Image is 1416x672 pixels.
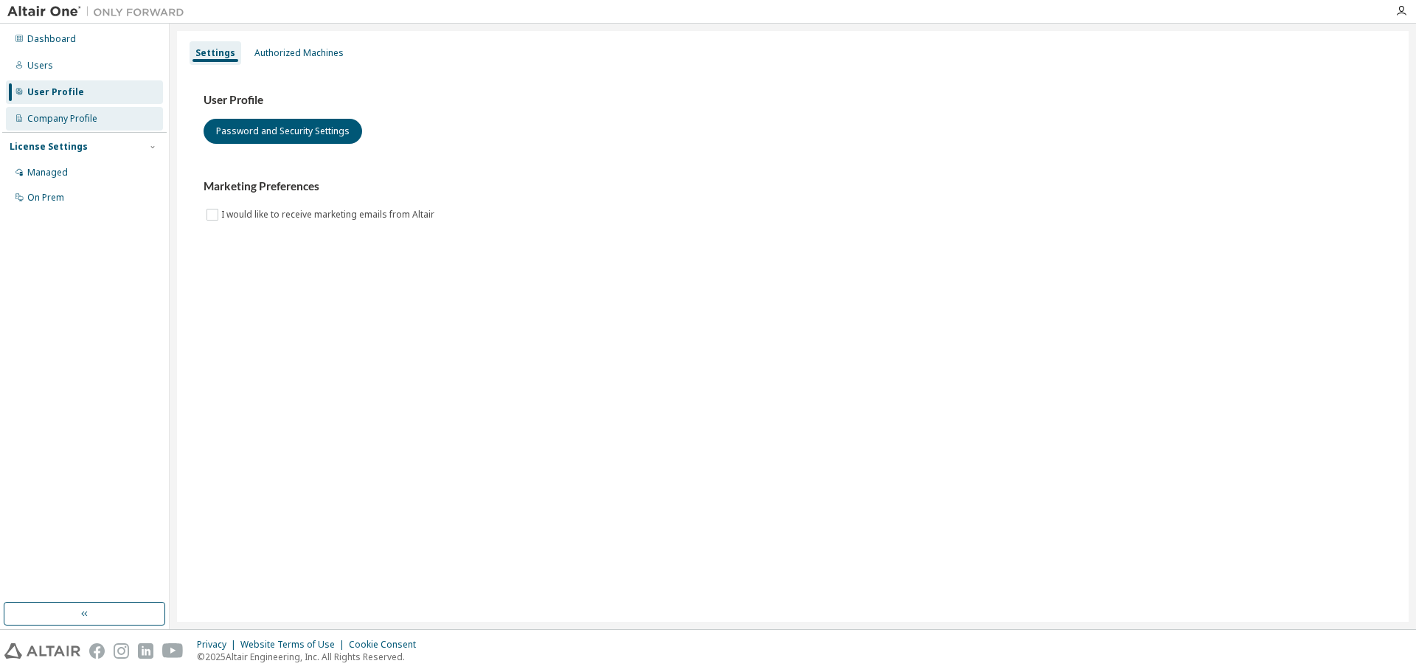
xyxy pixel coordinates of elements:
div: Company Profile [27,113,97,125]
img: linkedin.svg [138,643,153,659]
div: Users [27,60,53,72]
button: Password and Security Settings [204,119,362,144]
div: User Profile [27,86,84,98]
img: youtube.svg [162,643,184,659]
p: © 2025 Altair Engineering, Inc. All Rights Reserved. [197,651,425,663]
label: I would like to receive marketing emails from Altair [221,206,437,224]
img: instagram.svg [114,643,129,659]
div: Settings [195,47,235,59]
div: Managed [27,167,68,179]
div: On Prem [27,192,64,204]
div: Website Terms of Use [240,639,349,651]
div: Authorized Machines [254,47,344,59]
div: Privacy [197,639,240,651]
h3: Marketing Preferences [204,179,1382,194]
div: Dashboard [27,33,76,45]
img: altair_logo.svg [4,643,80,659]
img: Altair One [7,4,192,19]
div: License Settings [10,141,88,153]
div: Cookie Consent [349,639,425,651]
img: facebook.svg [89,643,105,659]
h3: User Profile [204,93,1382,108]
